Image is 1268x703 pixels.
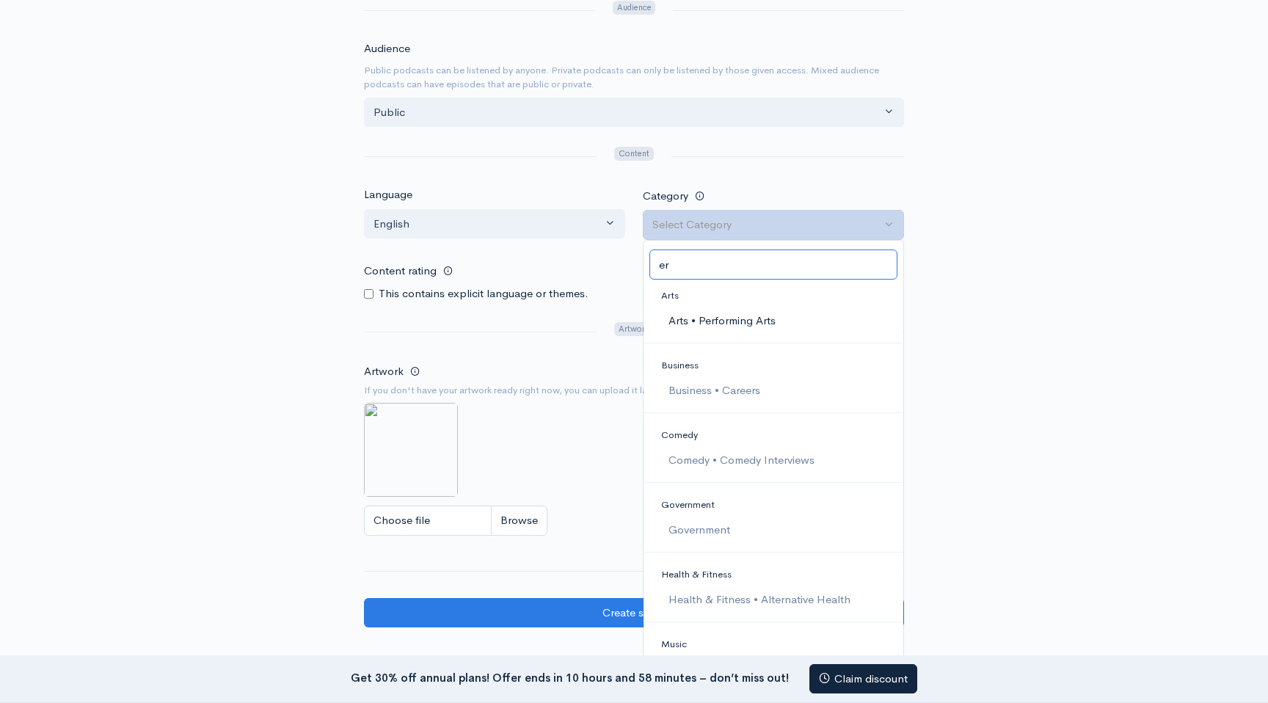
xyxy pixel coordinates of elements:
[614,147,653,161] span: Content
[661,498,715,511] span: Government
[614,322,653,336] span: Artwork
[643,210,904,240] button: Select Category
[652,216,881,233] div: Select Category
[613,1,655,15] span: Audience
[364,98,904,128] button: Public
[661,289,679,302] span: Arts
[364,40,410,57] label: Audience
[364,256,437,286] label: Content rating
[661,568,732,580] span: Health & Fitness
[809,664,917,694] a: Claim discount
[661,638,687,650] span: Music
[668,591,850,608] span: Health & Fitness • Alternative Health
[668,452,815,469] span: Comedy • Comedy Interviews
[374,216,602,233] div: English
[364,383,904,398] small: If you don't have your artwork ready right now, you can upload it later.
[379,285,589,302] label: This contains explicit language or themes.
[668,382,760,399] span: Business • Careers
[364,598,904,628] input: Create show
[364,363,404,380] label: Artwork
[661,429,698,441] span: Comedy
[351,670,789,684] strong: Get 30% off annual plans! Offer ends in 10 hours and 58 minutes – don’t miss out!
[649,249,897,280] input: Search
[364,186,412,203] label: Language
[661,359,699,371] span: Business
[668,522,730,539] span: Government
[374,104,881,121] div: Public
[668,313,776,329] span: Arts • Performing Arts
[364,63,904,92] small: Public podcasts can be listened by anyone. Private podcasts can only be listened by those given a...
[364,209,625,239] button: English
[643,188,688,205] label: Category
